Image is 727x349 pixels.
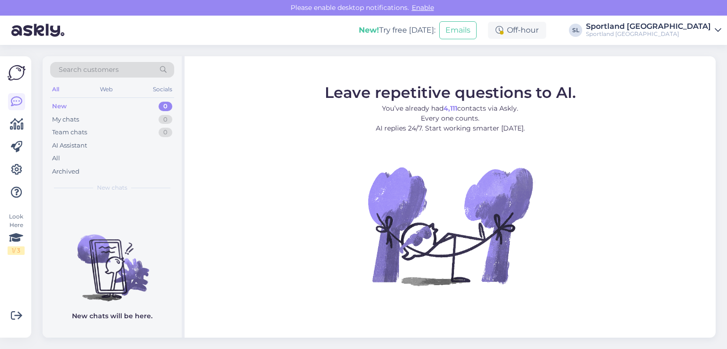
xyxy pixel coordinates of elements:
div: Web [98,83,115,96]
div: 0 [159,128,172,137]
span: New chats [97,183,127,192]
div: All [52,154,60,163]
div: Team chats [52,128,87,137]
p: You’ve already had contacts via Askly. Every one counts. AI replies 24/7. Start working smarter [... [325,103,576,133]
div: Sportland [GEOGRAPHIC_DATA] [586,23,711,30]
p: New chats will be here. [72,311,152,321]
div: Archived [52,167,80,176]
div: Off-hour [488,22,546,39]
div: Try free [DATE]: [359,25,435,36]
div: Look Here [8,212,25,255]
div: My chats [52,115,79,124]
div: 1 / 3 [8,246,25,255]
span: Search customers [59,65,119,75]
div: Sportland [GEOGRAPHIC_DATA] [586,30,711,38]
div: AI Assistant [52,141,87,150]
div: Socials [151,83,174,96]
div: SL [569,24,582,37]
img: Askly Logo [8,64,26,82]
b: New! [359,26,379,35]
b: 4,111 [443,104,457,112]
img: No Chat active [365,140,535,311]
button: Emails [439,21,477,39]
div: New [52,102,67,111]
a: Sportland [GEOGRAPHIC_DATA]Sportland [GEOGRAPHIC_DATA] [586,23,721,38]
div: All [50,83,61,96]
img: No chats [43,218,182,303]
div: 0 [159,102,172,111]
span: Leave repetitive questions to AI. [325,83,576,101]
span: Enable [409,3,437,12]
div: 0 [159,115,172,124]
